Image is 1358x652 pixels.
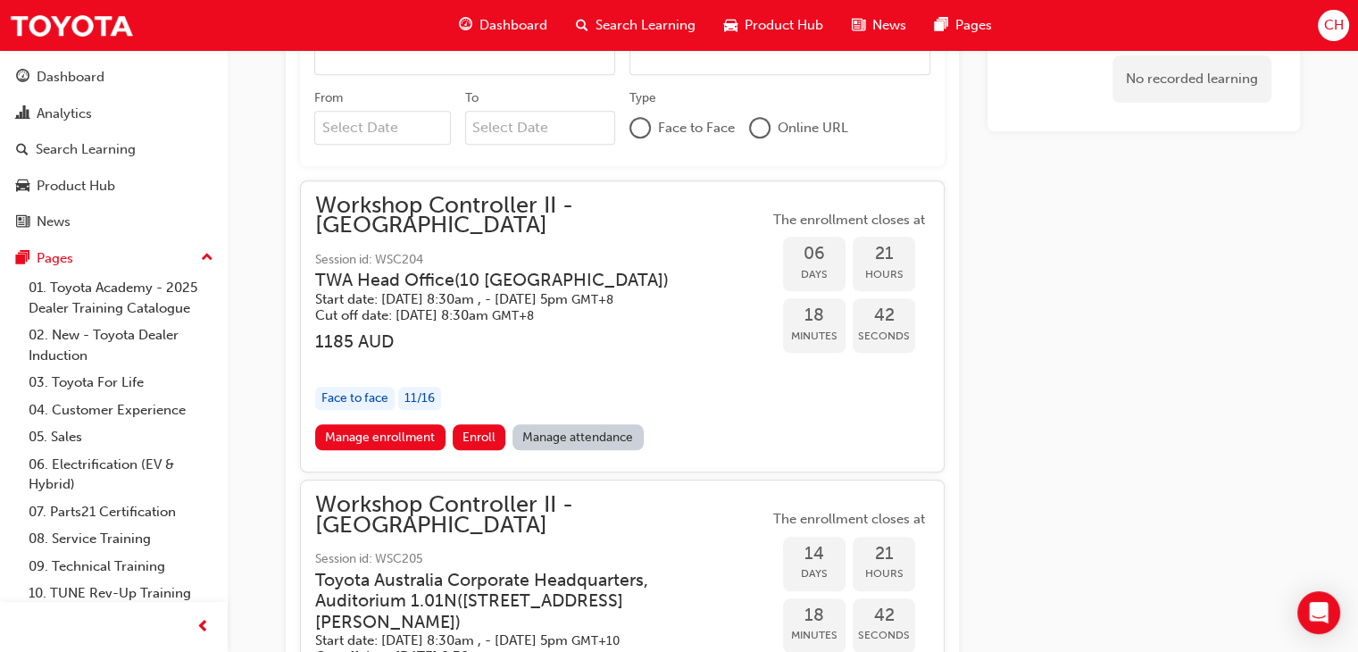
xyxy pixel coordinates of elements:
div: No recorded learning [1112,55,1271,103]
span: Workshop Controller II - [GEOGRAPHIC_DATA] [315,495,769,535]
div: From [314,89,343,107]
span: Dashboard [479,15,547,36]
span: 18 [783,305,846,326]
a: 06. Electrification (EV & Hybrid) [21,451,221,498]
span: Australian Eastern Standard Time GMT+10 [571,633,620,648]
span: car-icon [724,14,737,37]
span: prev-icon [196,616,210,639]
span: Seconds [853,326,915,347]
div: Pages [37,248,73,269]
a: 03. Toyota For Life [21,369,221,397]
span: Australian Western Standard Time GMT+8 [571,292,613,307]
span: pages-icon [16,251,29,267]
a: search-iconSearch Learning [562,7,710,44]
span: 42 [853,606,915,626]
button: DashboardAnalyticsSearch LearningProduct HubNews [7,57,221,242]
span: Australian Western Standard Time GMT+8 [492,308,534,323]
button: Pages [7,242,221,275]
input: To [465,111,616,145]
span: news-icon [852,14,865,37]
a: Product Hub [7,170,221,203]
div: 11 / 16 [398,387,441,411]
a: pages-iconPages [921,7,1006,44]
span: Face to Face [658,118,735,138]
span: search-icon [576,14,588,37]
div: To [465,89,479,107]
span: Product Hub [745,15,823,36]
span: guage-icon [459,14,472,37]
input: Session Id [629,41,930,75]
a: Manage attendance [512,424,644,450]
div: Face to face [315,387,395,411]
a: Manage enrollment [315,424,446,450]
div: Open Intercom Messenger [1297,591,1340,634]
span: Pages [955,15,992,36]
a: 04. Customer Experience [21,397,221,424]
span: Session id: WSC204 [315,250,769,271]
h3: Toyota Australia Corporate Headquarters, Auditorium 1.01N ( [STREET_ADDRESS][PERSON_NAME] ) [315,570,740,632]
span: guage-icon [16,70,29,86]
span: 18 [783,606,846,626]
span: chart-icon [16,106,29,122]
button: Enroll [453,424,506,450]
img: Trak [9,5,134,46]
a: news-iconNews [837,7,921,44]
span: Seconds [853,625,915,646]
a: guage-iconDashboard [445,7,562,44]
input: Title [314,41,615,75]
span: Online URL [778,118,848,138]
button: CH [1318,10,1349,41]
span: 21 [853,544,915,564]
a: Analytics [7,97,221,130]
span: Search Learning [596,15,696,36]
span: Days [783,264,846,285]
span: search-icon [16,142,29,158]
span: Session id: WSC205 [315,549,769,570]
span: Minutes [783,625,846,646]
span: car-icon [16,179,29,195]
h3: TWA Head Office ( 10 [GEOGRAPHIC_DATA] ) [315,270,740,290]
span: Enroll [462,430,496,445]
h3: 1185 AUD [315,331,769,352]
a: 02. New - Toyota Dealer Induction [21,322,221,369]
a: car-iconProduct Hub [710,7,837,44]
span: 42 [853,305,915,326]
a: 05. Sales [21,423,221,451]
div: Search Learning [36,139,136,160]
span: CH [1323,15,1343,36]
span: Hours [853,564,915,584]
a: 01. Toyota Academy - 2025 Dealer Training Catalogue [21,274,221,322]
div: Type [629,89,656,107]
a: 08. Service Training [21,525,221,553]
a: 10. TUNE Rev-Up Training [21,580,221,607]
a: News [7,205,221,238]
a: 09. Technical Training [21,553,221,581]
button: Workshop Controller II - [GEOGRAPHIC_DATA]Session id: WSC204TWA Head Office(10 [GEOGRAPHIC_DATA])... [315,196,929,457]
span: The enrollment closes at [769,509,929,530]
span: up-icon [201,247,213,270]
a: 07. Parts21 Certification [21,498,221,526]
h5: Start date: [DATE] 8:30am , - [DATE] 5pm [315,291,740,308]
a: Dashboard [7,61,221,94]
span: Minutes [783,326,846,347]
div: Analytics [37,104,92,124]
span: Workshop Controller II - [GEOGRAPHIC_DATA] [315,196,769,236]
span: pages-icon [935,14,948,37]
span: News [872,15,906,36]
div: News [37,212,71,232]
span: The enrollment closes at [769,210,929,230]
input: From [314,111,451,145]
span: Days [783,564,846,584]
h5: Start date: [DATE] 8:30am , - [DATE] 5pm [315,632,740,649]
div: Product Hub [37,176,115,196]
span: news-icon [16,214,29,230]
span: Hours [853,264,915,285]
span: 21 [853,244,915,264]
h5: Cut off date: [DATE] 8:30am [315,307,740,324]
div: Dashboard [37,67,104,88]
span: 06 [783,244,846,264]
a: Search Learning [7,133,221,166]
span: 14 [783,544,846,564]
